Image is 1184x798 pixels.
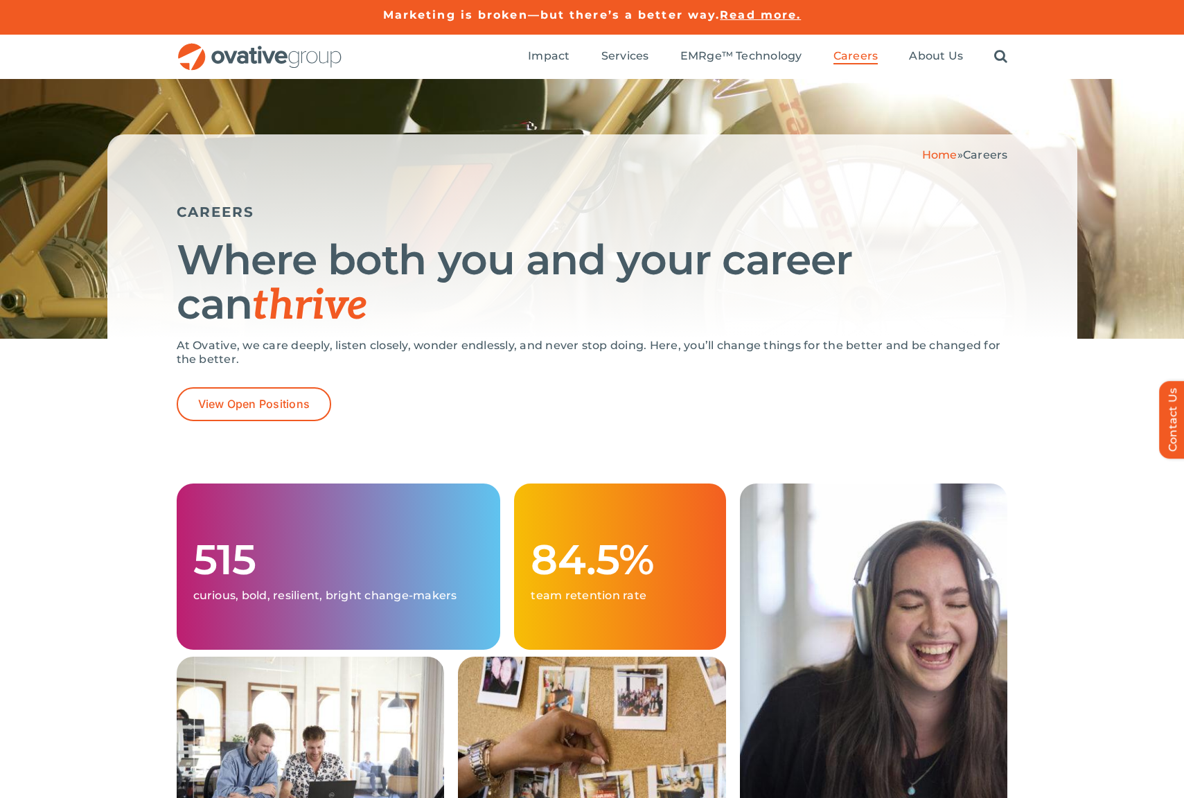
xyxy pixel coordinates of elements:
[193,589,484,603] p: curious, bold, resilient, bright change-makers
[601,49,649,63] span: Services
[198,398,310,411] span: View Open Positions
[193,538,484,582] h1: 515
[177,238,1008,328] h1: Where both you and your career can
[994,49,1007,64] a: Search
[531,538,709,582] h1: 84.5%
[680,49,802,64] a: EMRge™ Technology
[177,387,332,421] a: View Open Positions
[720,8,801,21] a: Read more.
[833,49,878,64] a: Careers
[531,589,709,603] p: team retention rate
[528,49,569,63] span: Impact
[528,35,1007,79] nav: Menu
[528,49,569,64] a: Impact
[909,49,963,64] a: About Us
[383,8,721,21] a: Marketing is broken—but there’s a better way.
[909,49,963,63] span: About Us
[922,148,1008,161] span: »
[922,148,957,161] a: Home
[177,339,1008,366] p: At Ovative, we care deeply, listen closely, wonder endlessly, and never stop doing. Here, you’ll ...
[252,281,368,331] span: thrive
[680,49,802,63] span: EMRge™ Technology
[963,148,1008,161] span: Careers
[177,42,343,55] a: OG_Full_horizontal_RGB
[833,49,878,63] span: Careers
[601,49,649,64] a: Services
[177,204,1008,220] h5: CAREERS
